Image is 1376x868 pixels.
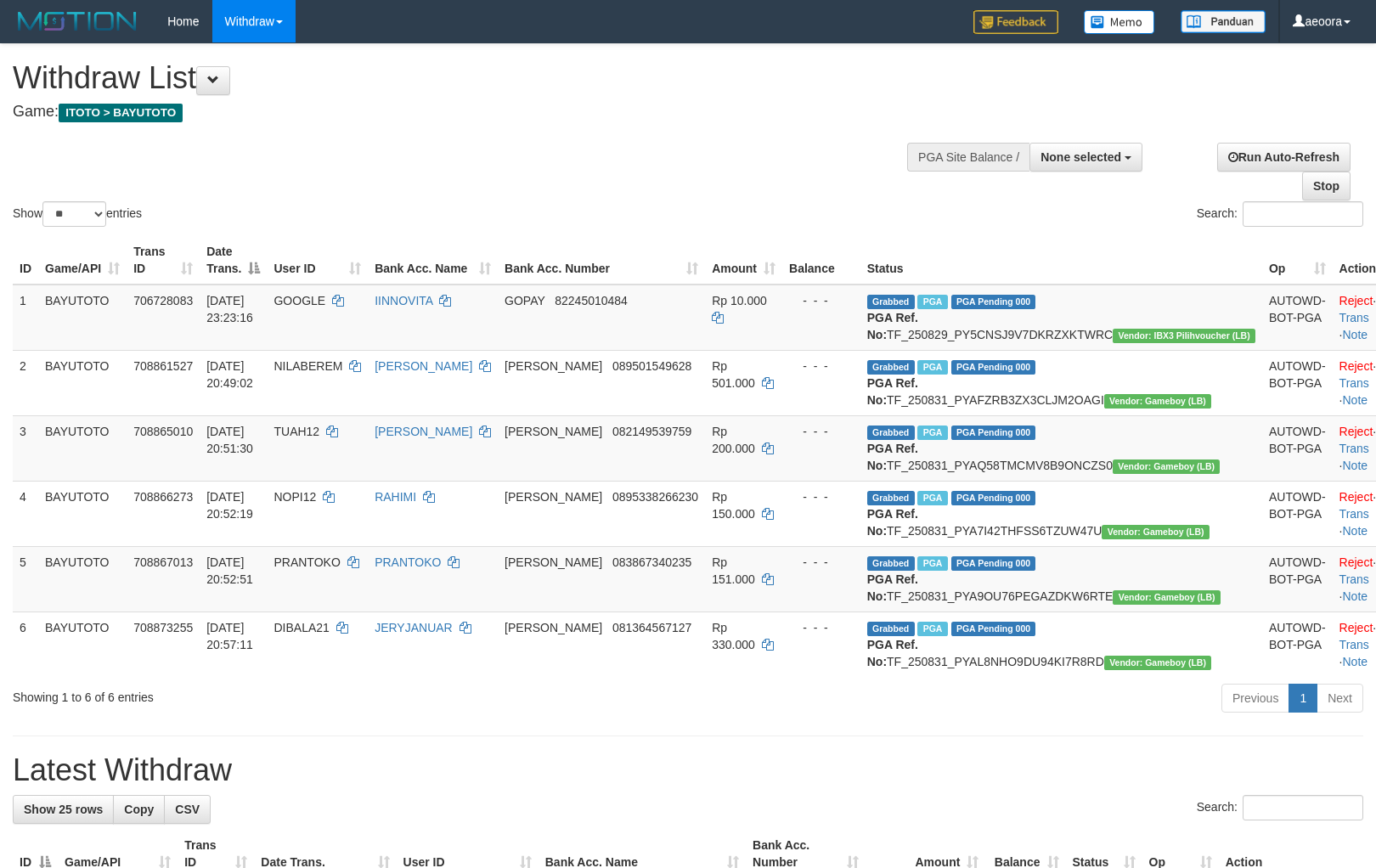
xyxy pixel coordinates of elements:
input: Search: [1243,201,1363,227]
span: PGA Pending [951,556,1036,571]
span: GOPAY [505,294,544,307]
span: Rp 501.000 [712,359,755,390]
a: Run Auto-Refresh [1217,143,1351,172]
a: Reject [1339,359,1373,373]
span: Rp 10.000 [712,294,767,307]
td: BAYUTOTO [38,350,127,415]
span: CSV [175,803,200,816]
div: PGA Site Balance / [907,143,1029,172]
label: Search: [1197,795,1363,820]
a: Note [1342,655,1368,668]
span: Vendor URL: https://dashboard.q2checkout.com/secure [1104,394,1211,409]
td: AUTOWD-BOT-PGA [1262,415,1333,481]
span: Vendor URL: https://dashboard.q2checkout.com/secure [1102,525,1209,539]
span: 708861527 [133,359,193,373]
div: - - - [789,423,854,440]
td: TF_250831_PYAL8NHO9DU94KI7R8RD [860,612,1262,677]
td: BAYUTOTO [38,612,127,677]
span: Vendor URL: https://dashboard.q2checkout.com/secure [1113,329,1255,343]
a: 1 [1289,684,1317,713]
a: Note [1342,393,1368,407]
input: Search: [1243,795,1363,820]
span: [DATE] 20:57:11 [206,621,253,651]
span: Marked by aeojona [917,622,947,636]
span: Vendor URL: https://dashboard.q2checkout.com/secure [1104,656,1211,670]
a: CSV [164,795,211,824]
span: [DATE] 20:52:19 [206,490,253,521]
th: Trans ID: activate to sort column ascending [127,236,200,285]
span: [DATE] 23:23:16 [206,294,253,324]
h4: Game: [13,104,900,121]
a: Reject [1339,425,1373,438]
span: 708865010 [133,425,193,438]
span: Copy 089501549628 to clipboard [612,359,691,373]
a: RAHIMI [375,490,416,504]
span: PGA Pending [951,426,1036,440]
span: Copy 083867340235 to clipboard [612,555,691,569]
th: Status [860,236,1262,285]
div: Showing 1 to 6 of 6 entries [13,682,561,706]
span: Copy 0895338266230 to clipboard [612,490,698,504]
span: TUAH12 [274,425,319,438]
b: PGA Ref. No: [867,442,918,472]
div: - - - [789,554,854,571]
b: PGA Ref. No: [867,507,918,538]
th: ID [13,236,38,285]
h1: Withdraw List [13,61,900,95]
span: Grabbed [867,426,915,440]
a: Next [1317,684,1363,713]
a: Note [1342,589,1368,603]
span: [PERSON_NAME] [505,359,602,373]
span: PGA Pending [951,360,1036,375]
span: Rp 330.000 [712,621,755,651]
img: Feedback.jpg [973,10,1058,34]
span: Grabbed [867,622,915,636]
a: Note [1342,524,1368,538]
span: Copy 082149539759 to clipboard [612,425,691,438]
span: Rp 200.000 [712,425,755,455]
td: AUTOWD-BOT-PGA [1262,481,1333,546]
td: TF_250831_PYA9OU76PEGAZDKW6RTE [860,546,1262,612]
td: TF_250829_PY5CNSJ9V7DKRZXKTWRC [860,285,1262,351]
button: None selected [1029,143,1142,172]
a: PRANTOKO [375,555,441,569]
a: Reject [1339,294,1373,307]
a: Reject [1339,490,1373,504]
th: Op: activate to sort column ascending [1262,236,1333,285]
span: Vendor URL: https://dashboard.q2checkout.com/secure [1113,590,1220,605]
td: 5 [13,546,38,612]
span: Grabbed [867,360,915,375]
td: AUTOWD-BOT-PGA [1262,350,1333,415]
a: Show 25 rows [13,795,114,824]
div: - - - [789,488,854,505]
td: BAYUTOTO [38,546,127,612]
th: Amount: activate to sort column ascending [705,236,782,285]
th: Bank Acc. Name: activate to sort column ascending [368,236,498,285]
span: 708866273 [133,490,193,504]
span: PGA Pending [951,491,1036,505]
a: Copy [113,795,165,824]
td: AUTOWD-BOT-PGA [1262,546,1333,612]
span: NILABEREM [274,359,342,373]
span: [PERSON_NAME] [505,555,602,569]
b: PGA Ref. No: [867,311,918,341]
a: JERYJANUAR [375,621,453,634]
a: Previous [1221,684,1289,713]
a: Stop [1302,172,1351,200]
a: IINNOVITA [375,294,432,307]
td: TF_250831_PYAFZRB3ZX3CLJM2OAGI [860,350,1262,415]
span: Grabbed [867,295,915,309]
a: Reject [1339,555,1373,569]
div: - - - [789,292,854,309]
span: PRANTOKO [274,555,340,569]
th: Balance [782,236,860,285]
a: Note [1342,328,1368,341]
td: 2 [13,350,38,415]
td: 6 [13,612,38,677]
img: panduan.png [1181,10,1266,33]
td: AUTOWD-BOT-PGA [1262,612,1333,677]
span: [DATE] 20:52:51 [206,555,253,586]
div: - - - [789,358,854,375]
span: [DATE] 20:49:02 [206,359,253,390]
span: 708873255 [133,621,193,634]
